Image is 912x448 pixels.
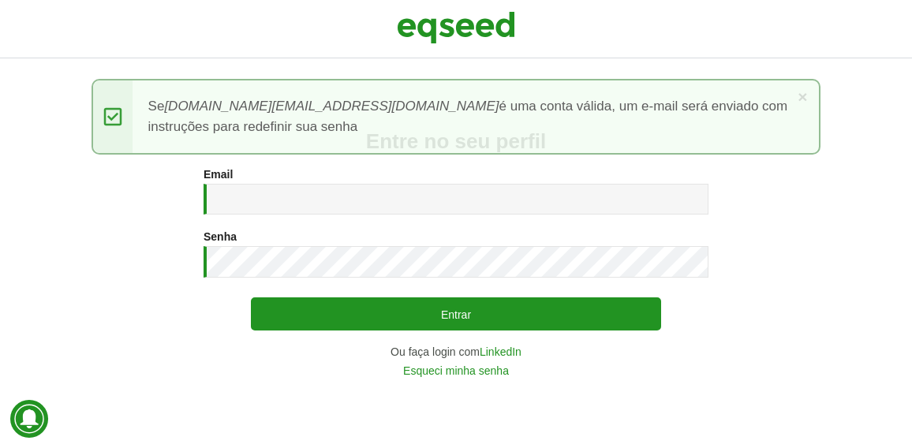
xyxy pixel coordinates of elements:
label: Email [204,169,233,180]
a: × [798,88,807,105]
h2: Entre no seu perfil [32,130,880,153]
img: EqSeed Logo [397,8,515,47]
div: Ou faça login com [204,346,708,357]
a: Esqueci minha senha [403,365,509,376]
button: Entrar [251,297,661,330]
div: Se é uma conta válida, um e-mail será enviado com instruções para redefinir sua senha [92,79,821,155]
em: [DOMAIN_NAME][EMAIL_ADDRESS][DOMAIN_NAME] [164,99,499,114]
a: LinkedIn [480,346,521,357]
label: Senha [204,231,237,242]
